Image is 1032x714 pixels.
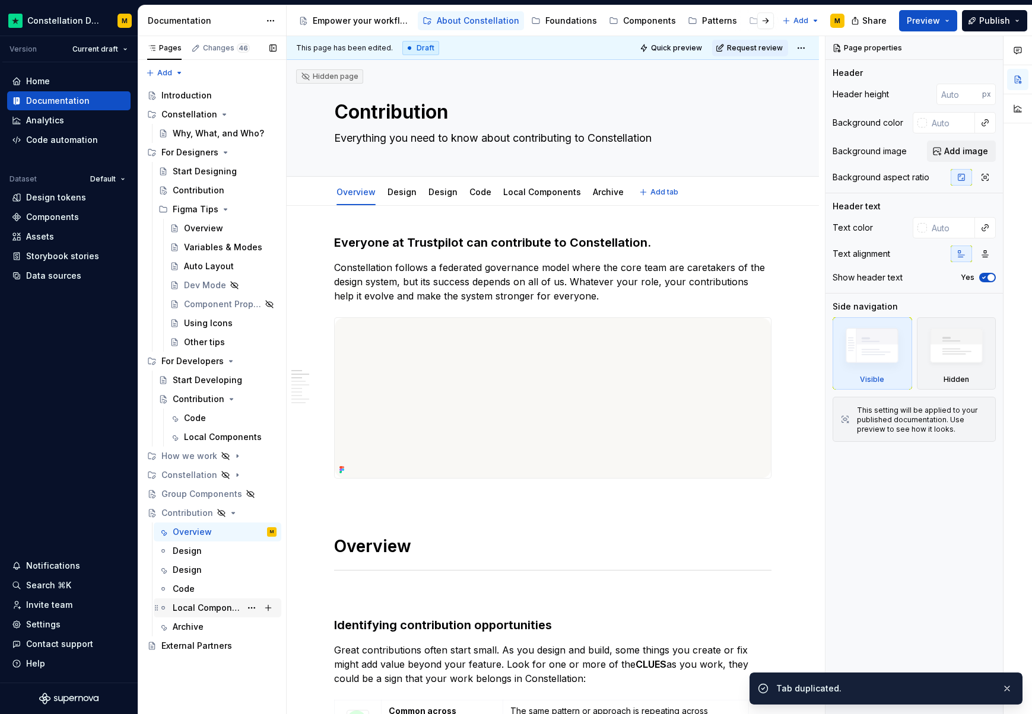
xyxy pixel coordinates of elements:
[154,124,281,143] a: Why, What, and Who?
[85,171,131,187] button: Default
[9,44,37,54] div: Version
[67,41,133,58] button: Current draft
[142,447,281,466] div: How we work
[26,211,79,223] div: Components
[184,222,223,234] div: Overview
[636,184,684,200] button: Add tab
[165,238,281,257] a: Variables & Modes
[833,301,898,313] div: Side navigation
[154,617,281,636] a: Archive
[142,143,281,162] div: For Designers
[498,179,586,204] div: Local Components
[161,640,232,652] div: External Partners
[184,317,233,329] div: Using Icons
[545,15,597,27] div: Foundations
[154,579,281,598] a: Code
[27,15,103,27] div: Constellation Design System
[683,11,742,30] a: Patterns
[154,560,281,579] a: Design
[184,279,226,291] div: Dev Mode
[173,165,237,177] div: Start Designing
[961,273,974,282] label: Yes
[833,67,863,79] div: Header
[917,317,996,390] div: Hidden
[161,469,217,481] div: Constellation
[833,117,903,129] div: Background color
[184,260,234,272] div: Auto Layout
[142,466,281,485] div: Constellation
[650,187,678,197] span: Add tab
[636,40,707,56] button: Quick preview
[173,526,212,538] div: Overview
[526,11,602,30] a: Foundations
[154,390,281,409] a: Contribution
[173,545,202,557] div: Design
[161,355,224,367] div: For Developers
[334,643,771,686] p: Great contributions often start small. As you design and build, some things you create or fix mig...
[26,134,98,146] div: Code automation
[437,15,519,27] div: About Constellation
[857,406,988,434] div: This setting will be applied to your published documentation. Use preview to see how it looks.
[147,43,182,53] div: Pages
[26,619,61,630] div: Settings
[418,11,524,30] a: About Constellation
[465,179,496,204] div: Code
[161,146,218,158] div: For Designers
[7,615,131,634] a: Settings
[593,187,624,197] a: Archive
[173,602,241,614] div: Local Components
[26,192,86,203] div: Design tokens
[26,560,80,572] div: Notifications
[833,317,912,390] div: Visible
[142,65,187,81] button: Add
[927,217,975,238] input: Auto
[776,683,992,694] div: Tab duplicated.
[142,105,281,124] div: Constellation
[154,541,281,560] a: Design
[793,16,808,26] span: Add
[165,295,281,314] a: Component Properties
[833,222,873,234] div: Text color
[428,187,458,197] a: Design
[161,90,212,101] div: Introduction
[334,617,771,633] h3: Identifying contribution opportunities
[122,16,128,26] div: M
[9,174,37,184] div: Dataset
[862,15,887,27] span: Share
[332,129,769,148] textarea: Everything you need to know about contributing to Constellation
[26,114,64,126] div: Analytics
[335,318,771,478] img: c7f57f12-b0ca-42dc-b461-6e756c631980.png
[173,393,224,405] div: Contribution
[7,266,131,285] a: Data sources
[294,9,776,33] div: Page tree
[154,181,281,200] a: Contribution
[165,333,281,352] a: Other tips
[7,635,131,654] button: Contact support
[173,374,242,386] div: Start Developing
[184,241,262,253] div: Variables & Modes
[39,693,99,705] a: Supernova Logo
[26,250,99,262] div: Storybook stories
[332,179,380,204] div: Overview
[203,43,250,53] div: Changes
[651,43,702,53] span: Quick preview
[26,599,72,611] div: Invite team
[962,10,1027,31] button: Publish
[623,15,676,27] div: Components
[7,208,131,227] a: Components
[161,109,217,120] div: Constellation
[142,86,281,655] div: Page tree
[26,638,93,650] div: Contact support
[944,145,988,157] span: Add image
[165,257,281,276] a: Auto Layout
[7,654,131,673] button: Help
[388,187,417,197] a: Design
[860,375,884,384] div: Visible
[184,431,262,443] div: Local Components
[90,174,116,184] span: Default
[702,15,737,27] div: Patterns
[469,187,491,197] a: Code
[173,583,195,595] div: Code
[26,231,54,243] div: Assets
[142,636,281,655] a: External Partners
